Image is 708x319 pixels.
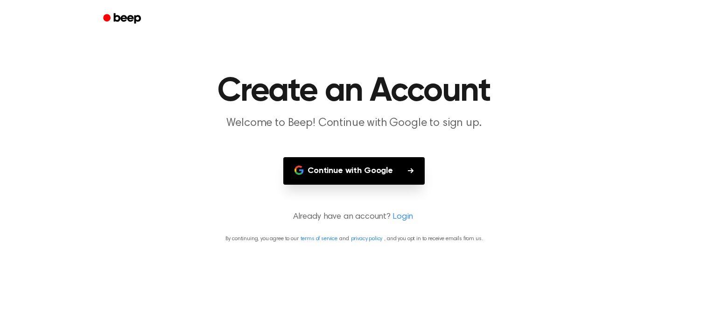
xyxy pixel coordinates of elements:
a: terms of service [301,236,337,242]
a: Login [393,211,413,223]
h1: Create an Account [115,75,593,108]
a: Beep [97,10,149,28]
p: By continuing, you agree to our and , and you opt in to receive emails from us. [11,235,697,243]
button: Continue with Google [283,157,425,185]
p: Welcome to Beep! Continue with Google to sign up. [175,116,533,131]
a: privacy policy [351,236,383,242]
p: Already have an account? [11,211,697,223]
